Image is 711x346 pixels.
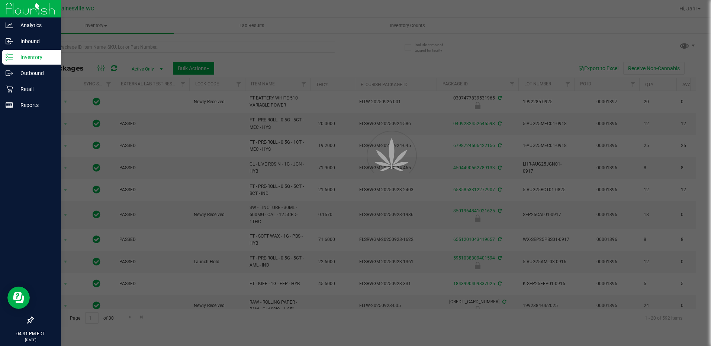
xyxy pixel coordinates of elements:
inline-svg: Inbound [6,37,13,45]
inline-svg: Inventory [6,53,13,61]
p: Retail [13,85,58,94]
iframe: Resource center [7,287,30,309]
p: Outbound [13,69,58,78]
p: Inventory [13,53,58,62]
p: 04:31 PM EDT [3,330,58,337]
inline-svg: Analytics [6,22,13,29]
p: Reports [13,101,58,110]
p: Analytics [13,21,58,30]
inline-svg: Reports [6,101,13,109]
inline-svg: Outbound [6,69,13,77]
p: Inbound [13,37,58,46]
inline-svg: Retail [6,85,13,93]
p: [DATE] [3,337,58,343]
